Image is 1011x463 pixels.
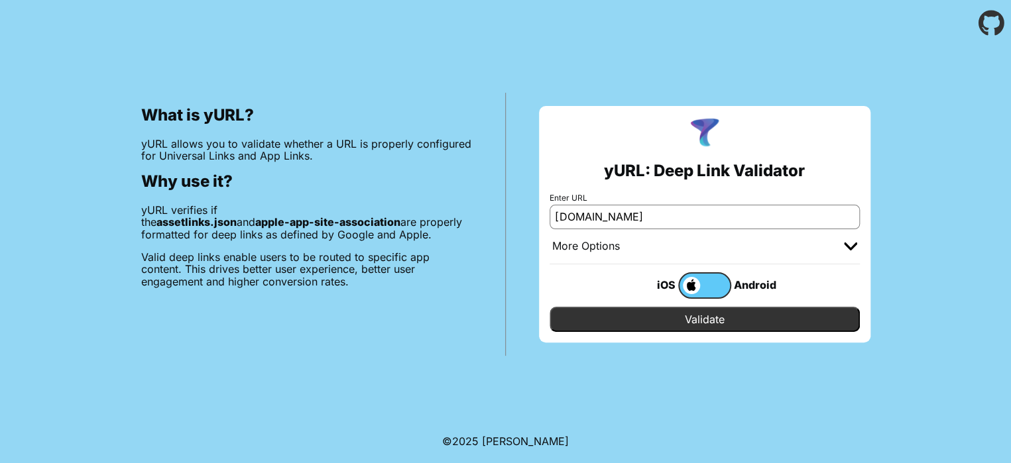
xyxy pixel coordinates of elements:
span: 2025 [452,435,479,448]
h2: What is yURL? [141,106,472,125]
input: e.g. https://app.chayev.com/xyx [550,205,860,229]
h2: yURL: Deep Link Validator [604,162,805,180]
input: Validate [550,307,860,332]
p: yURL allows you to validate whether a URL is properly configured for Universal Links and App Links. [141,138,472,162]
b: assetlinks.json [156,215,237,229]
div: Android [731,276,784,293]
img: chevron [844,242,857,250]
a: Michael Ibragimchayev's Personal Site [482,435,569,448]
p: Valid deep links enable users to be routed to specific app content. This drives better user exper... [141,251,472,287]
p: yURL verifies if the and are properly formatted for deep links as defined by Google and Apple. [141,204,472,240]
h2: Why use it? [141,172,472,191]
div: More Options [552,240,620,253]
footer: © [442,419,569,463]
div: iOS [625,276,678,293]
img: yURL Logo [687,117,722,151]
label: Enter URL [550,193,860,203]
b: apple-app-site-association [255,215,400,229]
